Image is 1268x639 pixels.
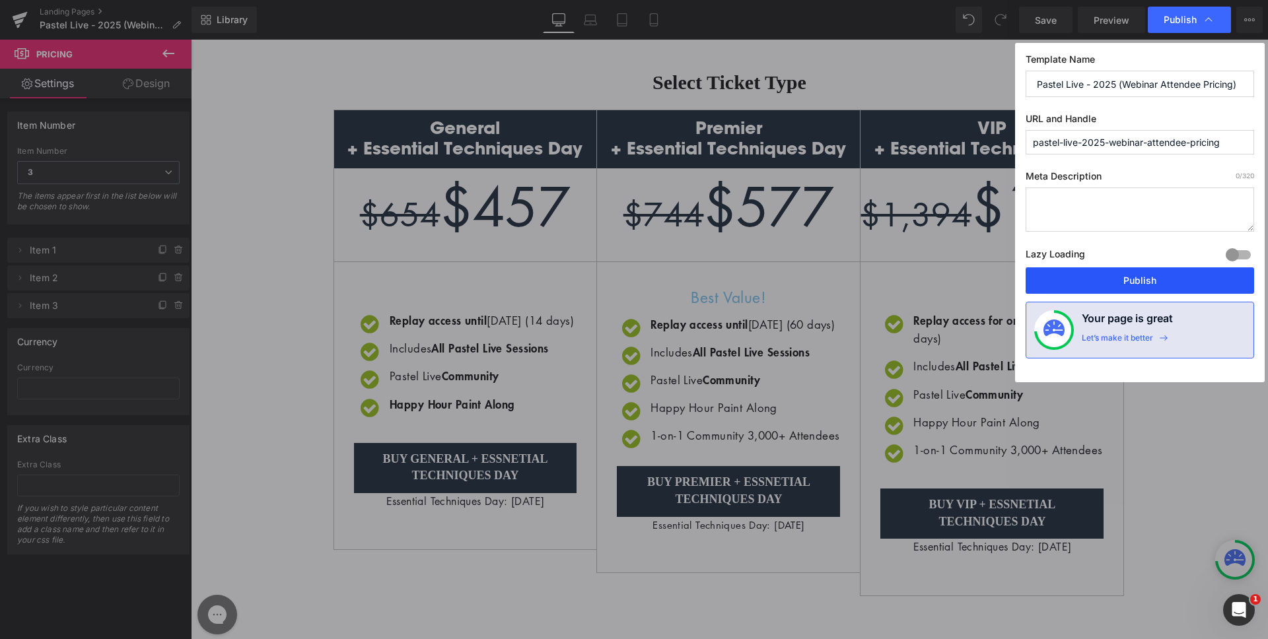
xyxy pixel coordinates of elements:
h4: Your page is great [1082,310,1173,333]
strong: All Pastel Live Sessions [240,300,357,316]
span: $1,197 [670,132,960,202]
img: onboarding-status.svg [1043,319,1065,341]
p: ​Includes [722,318,913,335]
h2: General + Essential Techniques Day [143,77,406,121]
button: Publish [1026,267,1254,294]
p: Happy Hour Paint Along [460,359,649,377]
p: ​Pastel Live [722,346,913,364]
a: buy vip + essnetial techniques day [689,449,913,499]
a: buy premier + essnetial techniques day [426,426,649,477]
iframe: Intercom live chat [1223,594,1255,626]
label: Meta Description [1026,170,1254,187]
p: Pastel Live [460,331,649,349]
p: ​Pastel Live [199,327,383,345]
span: 1 [1250,594,1261,605]
strong: Community [512,332,569,348]
strong: Community [775,347,832,362]
label: Lazy Loading [1026,246,1085,267]
span: $457 [169,132,380,202]
label: URL and Handle [1026,113,1254,130]
div: Let’s make it better [1082,333,1153,350]
p: Essential Techniques Day: [DATE] [163,454,386,471]
s: $654 [169,153,250,196]
s: $744 [433,153,513,196]
span: buy vip + essnetial techniques day [703,457,899,490]
strong: Happy Hour Paint Along [199,356,324,372]
p: Happy Hour Paint Along [722,374,913,391]
h2: VIP + Essential Techniques Day [670,77,933,121]
button: Open gorgias live chat [7,5,46,44]
strong: Community [251,328,308,344]
p: [DATE] (14 days) [199,272,383,290]
p: ​1-on-1 Community 3,000+ Attendees [460,387,649,405]
p: [DATE] (60 days) [460,276,649,294]
strong: All Pastel Live Sessions [765,318,882,334]
p: (365 days) [722,272,913,308]
p: ​Includes [199,300,383,318]
p: Best Value! [426,249,649,267]
strong: All Pastel Live Sessions [502,304,619,320]
a: buy general + essnetial techniques day [163,403,386,454]
span: $577 [433,132,643,202]
strong: Replay access until [199,273,296,288]
strong: Replay access for one year [722,273,861,288]
span: buy general + essnetial techniques day [177,411,372,445]
p: ​1-on-1 Community 3,000+ Attendees [722,401,913,419]
span: /320 [1236,172,1254,180]
span: Publish [1164,14,1197,26]
h2: Premier + Essential Techniques Day [406,77,669,121]
p: Essential Techniques Day: [DATE] [426,477,649,493]
s: $1,394 [670,153,781,196]
span: 0 [1236,172,1240,180]
p: Essential Techniques Day: [DATE] [689,499,913,516]
label: Template Name [1026,53,1254,71]
strong: Replay access until [460,277,557,292]
p: ​Includes [460,304,649,321]
span: buy premier + essnetial techniques day [440,434,635,468]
